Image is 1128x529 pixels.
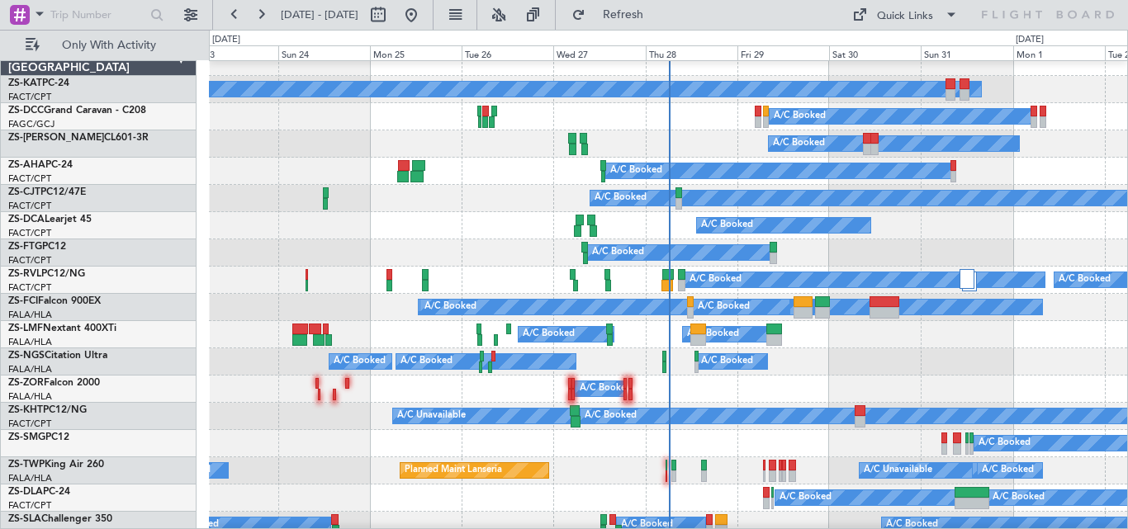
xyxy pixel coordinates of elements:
[8,405,43,415] span: ZS-KHT
[1013,45,1105,60] div: Mon 1
[8,106,44,116] span: ZS-DCC
[8,296,38,306] span: ZS-FCI
[8,187,40,197] span: ZS-CJT
[690,267,742,292] div: A/C Booked
[8,460,104,470] a: ZS-TWPKing Air 260
[1016,33,1044,47] div: [DATE]
[8,227,51,239] a: FACT/CPT
[8,351,45,361] span: ZS-NGS
[829,45,921,60] div: Sat 30
[8,418,51,430] a: FACT/CPT
[8,472,52,484] a: FALA/HLA
[8,432,45,442] span: ZS-SMG
[8,351,107,361] a: ZS-NGSCitation Ultra
[8,160,73,170] a: ZS-AHAPC-24
[993,485,1045,510] div: A/C Booked
[592,240,644,265] div: A/C Booked
[186,45,277,60] div: Sat 23
[8,118,55,130] a: FAGC/GCJ
[8,487,70,497] a: ZS-DLAPC-24
[50,2,145,27] input: Trip Number
[8,363,52,375] a: FALA/HLA
[610,158,662,183] div: A/C Booked
[8,336,52,348] a: FALA/HLA
[553,45,645,60] div: Wed 27
[278,45,370,60] div: Sun 24
[864,458,932,483] div: A/C Unavailable
[589,9,658,21] span: Refresh
[8,242,42,252] span: ZS-FTG
[8,514,112,524] a: ZS-SLAChallenger 350
[1059,267,1111,292] div: A/C Booked
[405,458,502,483] div: Planned Maint Lanseria
[8,215,45,224] span: ZS-DCA
[8,91,51,103] a: FACT/CPT
[737,45,829,60] div: Fri 29
[8,296,101,306] a: ZS-FCIFalcon 900EX
[844,2,966,28] button: Quick Links
[877,8,933,25] div: Quick Links
[701,349,753,374] div: A/C Booked
[982,458,1034,483] div: A/C Booked
[18,32,179,59] button: Only With Activity
[8,187,86,197] a: ZS-CJTPC12/47E
[523,322,575,347] div: A/C Booked
[8,432,69,442] a: ZS-SMGPC12
[8,133,149,143] a: ZS-[PERSON_NAME]CL601-3R
[646,45,737,60] div: Thu 28
[8,324,116,333] a: ZS-LMFNextant 400XTi
[8,460,45,470] span: ZS-TWP
[8,160,45,170] span: ZS-AHA
[281,7,358,22] span: [DATE] - [DATE]
[8,514,41,524] span: ZS-SLA
[8,254,51,267] a: FACT/CPT
[564,2,663,28] button: Refresh
[979,431,1031,456] div: A/C Booked
[8,215,92,224] a: ZS-DCALearjet 45
[8,324,43,333] span: ZS-LMF
[8,405,87,415] a: ZS-KHTPC12/NG
[921,45,1012,60] div: Sun 31
[698,295,750,319] div: A/C Booked
[687,322,739,347] div: A/C Booked
[8,242,66,252] a: ZS-FTGPC12
[462,45,553,60] div: Tue 26
[334,349,386,374] div: A/C Booked
[774,104,826,129] div: A/C Booked
[8,390,52,403] a: FALA/HLA
[701,213,753,238] div: A/C Booked
[8,499,51,512] a: FACT/CPT
[8,309,52,321] a: FALA/HLA
[8,487,43,497] span: ZS-DLA
[8,106,146,116] a: ZS-DCCGrand Caravan - C208
[773,131,825,156] div: A/C Booked
[43,40,174,51] span: Only With Activity
[8,200,51,212] a: FACT/CPT
[780,485,832,510] div: A/C Booked
[8,281,51,294] a: FACT/CPT
[8,133,104,143] span: ZS-[PERSON_NAME]
[8,269,85,279] a: ZS-RVLPC12/NG
[424,295,476,319] div: A/C Booked
[8,378,100,388] a: ZS-ZORFalcon 2000
[8,378,44,388] span: ZS-ZOR
[8,172,51,185] a: FACT/CPT
[585,404,637,428] div: A/C Booked
[595,186,647,210] div: A/C Booked
[8,78,69,88] a: ZS-KATPC-24
[397,404,466,428] div: A/C Unavailable
[370,45,462,60] div: Mon 25
[400,349,453,374] div: A/C Booked
[8,269,41,279] span: ZS-RVL
[8,78,42,88] span: ZS-KAT
[580,376,632,401] div: A/C Booked
[212,33,240,47] div: [DATE]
